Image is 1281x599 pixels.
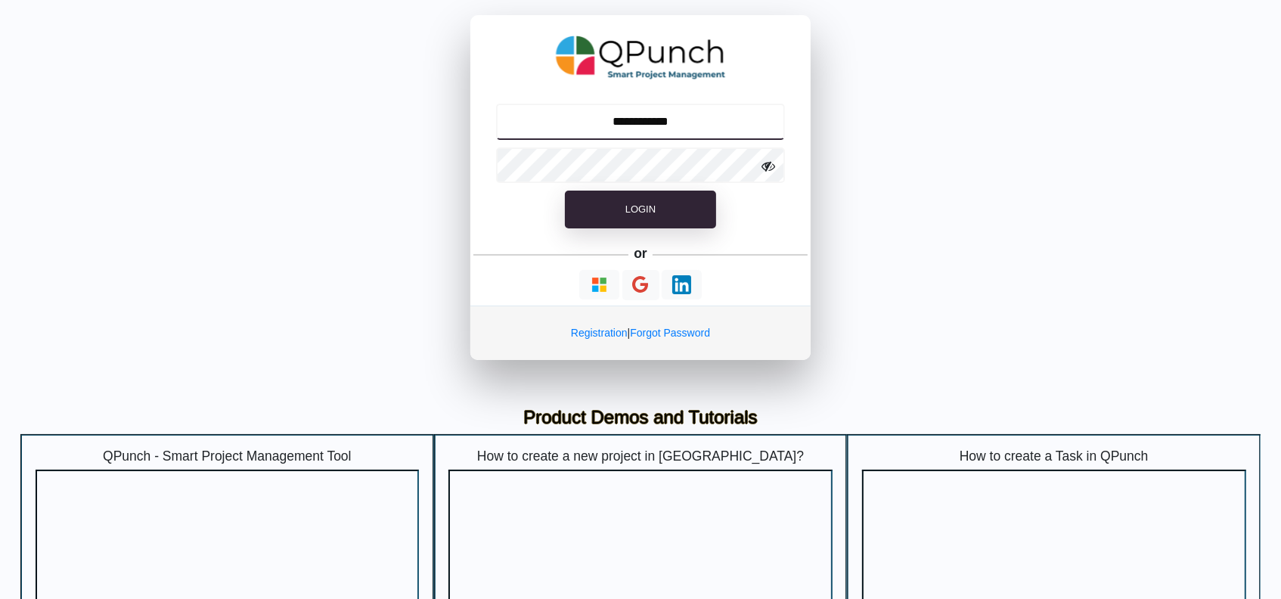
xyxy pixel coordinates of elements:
[470,306,811,360] div: |
[590,275,609,294] img: Loading...
[36,448,420,464] h5: QPunch - Smart Project Management Tool
[862,448,1246,464] h5: How to create a Task in QPunch
[448,448,833,464] h5: How to create a new project in [GEOGRAPHIC_DATA]?
[630,327,710,339] a: Forgot Password
[631,244,650,265] h5: or
[662,270,702,299] button: Continue With LinkedIn
[32,407,1249,429] h3: Product Demos and Tutorials
[579,270,619,299] button: Continue With Microsoft Azure
[571,327,628,339] a: Registration
[565,191,716,228] button: Login
[672,275,691,294] img: Loading...
[622,270,659,301] button: Continue With Google
[556,30,726,85] img: QPunch
[625,203,656,215] span: Login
